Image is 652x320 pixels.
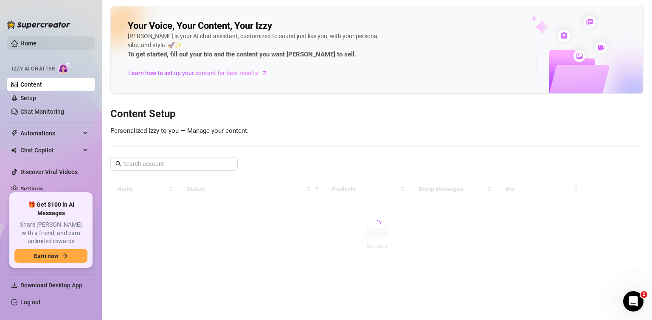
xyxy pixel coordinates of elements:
img: ai-chatter-content-library-cLFOSyPT.png [511,7,643,93]
span: loading [372,220,382,229]
span: Izzy AI Chatter [12,65,55,73]
span: Automations [20,126,81,140]
span: arrow-right [260,69,269,77]
span: search [115,161,121,167]
img: logo-BBDzfeDw.svg [7,20,70,29]
img: Chat Copilot [11,147,17,153]
a: Discover Viral Videos [20,168,78,175]
a: Chat Monitoring [20,108,64,115]
div: [PERSON_NAME] is your AI chat assistant, customized to sound just like you, with your persona, vi... [128,32,382,60]
h3: Content Setup [110,107,644,121]
a: Content [20,81,42,88]
span: Learn how to set up your content for best results [128,68,258,78]
strong: To get started, fill out your bio and the content you want [PERSON_NAME] to sell. [128,51,356,58]
img: AI Chatter [58,62,71,74]
span: 1 [641,291,647,298]
span: download [11,282,18,289]
h2: Your Voice, Your Content, Your Izzy [128,20,272,32]
button: Earn nowarrow-right [14,249,87,263]
iframe: Intercom live chat [623,291,644,312]
span: 🎁 Get $100 in AI Messages [14,201,87,217]
a: Learn how to set up your content for best results [128,66,274,80]
span: Download Desktop App [20,282,82,289]
a: Log out [20,299,41,306]
a: Home [20,40,37,47]
span: Personalized Izzy to you — Manage your content. [110,127,249,135]
span: arrow-right [62,253,68,259]
span: thunderbolt [11,130,18,137]
a: Settings [20,185,43,192]
span: Share [PERSON_NAME] with a friend, and earn unlimited rewards [14,221,87,246]
span: Earn now [34,253,59,259]
span: Chat Copilot [20,143,81,157]
input: Search account [123,159,226,168]
a: Setup [20,95,36,101]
